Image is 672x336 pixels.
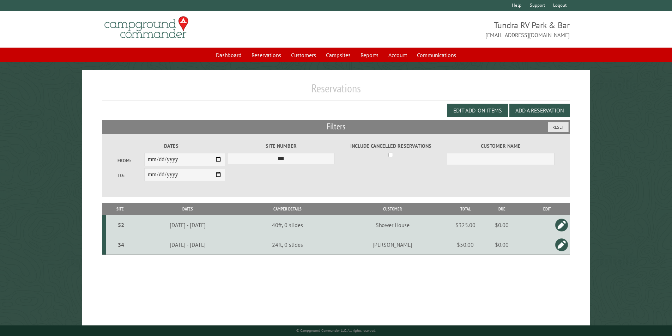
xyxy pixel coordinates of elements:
[102,14,190,41] img: Campground Commander
[451,215,479,235] td: $325.00
[296,328,376,333] small: © Campground Commander LLC. All rights reserved.
[356,48,383,62] a: Reports
[447,142,555,150] label: Customer Name
[509,104,570,117] button: Add a Reservation
[548,122,569,132] button: Reset
[241,203,334,215] th: Camper Details
[102,120,570,133] h2: Filters
[109,221,133,228] div: 52
[135,241,240,248] div: [DATE] - [DATE]
[451,235,479,255] td: $50.00
[109,241,133,248] div: 34
[117,142,225,150] label: Dates
[117,172,144,179] label: To:
[447,104,508,117] button: Edit Add-on Items
[117,157,144,164] label: From:
[241,235,334,255] td: 24ft, 0 slides
[334,203,451,215] th: Customer
[135,221,240,228] div: [DATE] - [DATE]
[322,48,355,62] a: Campsites
[287,48,320,62] a: Customers
[241,215,334,235] td: 40ft, 0 slides
[212,48,246,62] a: Dashboard
[479,215,524,235] td: $0.00
[134,203,241,215] th: Dates
[524,203,570,215] th: Edit
[334,215,451,235] td: Shower House
[106,203,134,215] th: Site
[247,48,285,62] a: Reservations
[227,142,335,150] label: Site Number
[413,48,460,62] a: Communications
[479,203,524,215] th: Due
[336,19,570,39] span: Tundra RV Park & Bar [EMAIL_ADDRESS][DOMAIN_NAME]
[334,235,451,255] td: [PERSON_NAME]
[479,235,524,255] td: $0.00
[384,48,411,62] a: Account
[102,81,570,101] h1: Reservations
[451,203,479,215] th: Total
[337,142,445,150] label: Include Cancelled Reservations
